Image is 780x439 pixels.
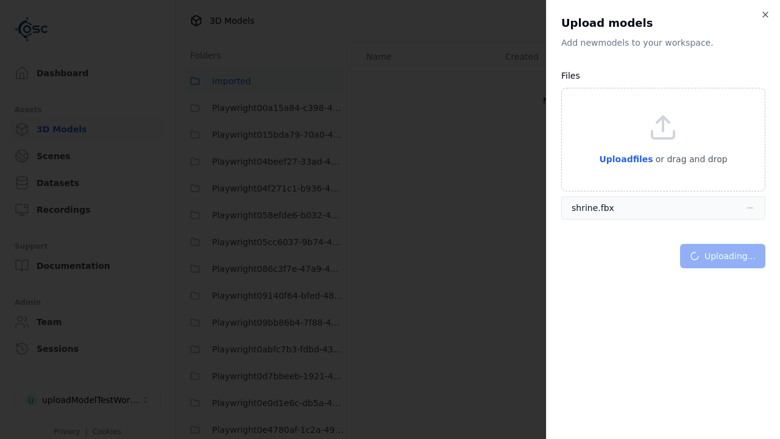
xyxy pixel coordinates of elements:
span: Upload files [599,154,653,164]
div: shrine.fbx [572,202,614,214]
label: Files [561,71,580,80]
h2: Upload models [561,15,765,32]
p: Add new model s to your workspace. [561,37,765,49]
p: or drag and drop [653,152,728,166]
